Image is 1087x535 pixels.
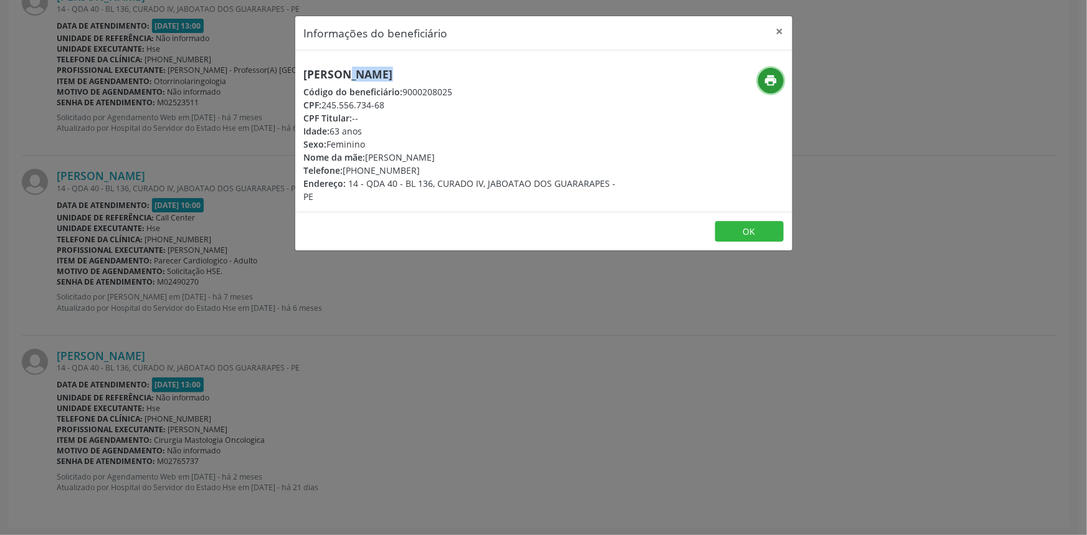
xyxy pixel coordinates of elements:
[304,111,618,125] div: --
[715,221,784,242] button: OK
[304,164,343,176] span: Telefone:
[304,68,618,81] h5: [PERSON_NAME]
[767,16,792,47] button: Close
[304,164,618,177] div: [PHONE_NUMBER]
[304,112,353,124] span: CPF Titular:
[304,85,618,98] div: 9000208025
[764,73,777,87] i: print
[304,151,366,163] span: Nome da mãe:
[304,138,618,151] div: Feminino
[304,138,327,150] span: Sexo:
[304,125,618,138] div: 63 anos
[304,86,403,98] span: Código do beneficiário:
[304,125,330,137] span: Idade:
[304,178,616,202] span: 14 - QDA 40 - BL 136, CURADO IV, JABOATAO DOS GUARARAPES - PE
[304,99,322,111] span: CPF:
[304,25,448,41] h5: Informações do beneficiário
[758,68,784,93] button: print
[304,151,618,164] div: [PERSON_NAME]
[304,178,346,189] span: Endereço:
[304,98,618,111] div: 245.556.734-68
